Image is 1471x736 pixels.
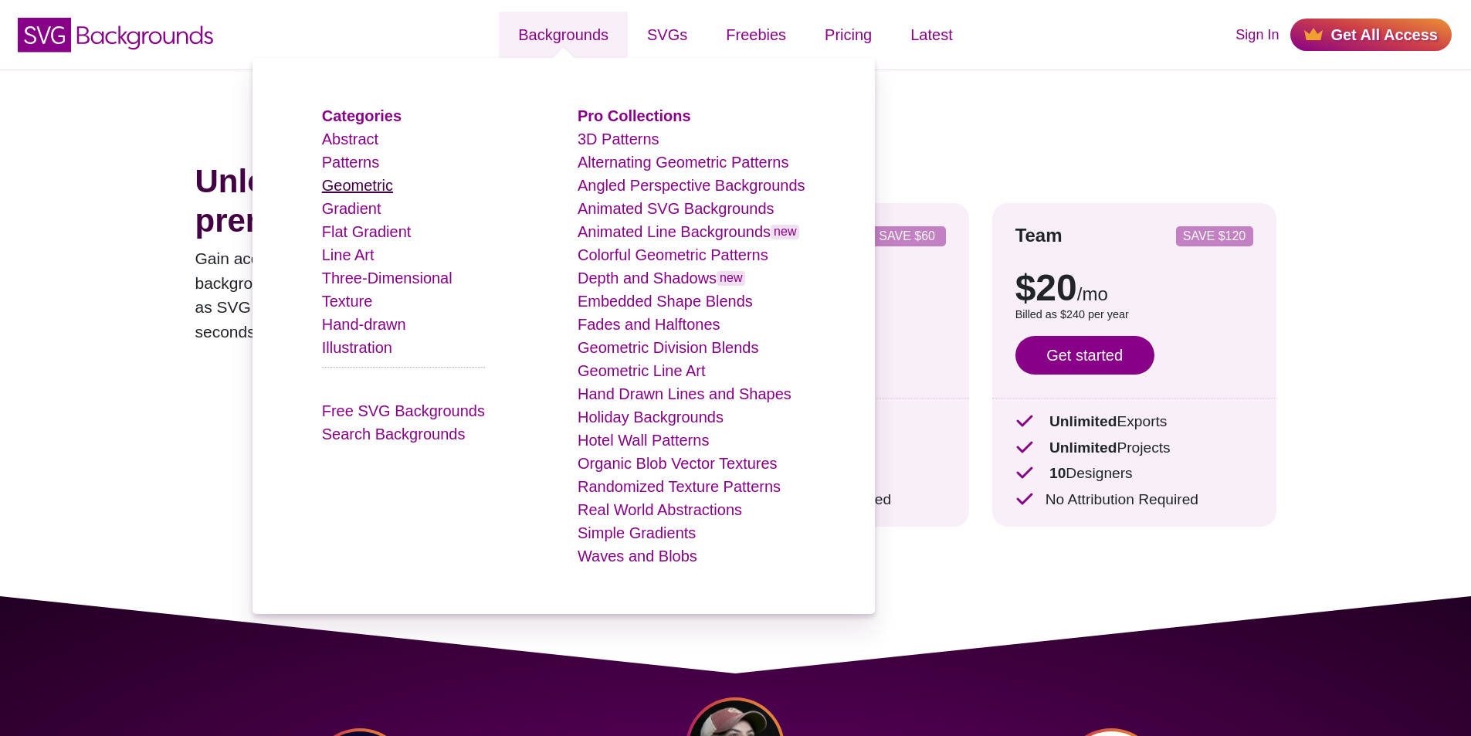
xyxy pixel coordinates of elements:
[322,426,466,443] a: Search Backgrounds
[578,385,791,402] a: Hand Drawn Lines and Shapes
[875,230,940,243] p: SAVE $60
[717,271,745,286] span: new
[1235,25,1279,46] a: Sign In
[1077,283,1108,304] span: /mo
[578,362,706,379] a: Geometric Line Art
[1290,19,1452,51] a: Get All Access
[322,402,485,419] a: Free SVG Backgrounds
[578,246,768,263] a: Colorful Geometric Patterns
[578,524,696,541] a: Simple Gradients
[771,225,799,239] span: new
[1015,489,1253,511] p: No Attribution Required
[1015,463,1253,485] p: Designers
[322,270,452,287] a: Three-Dimensional
[1015,307,1253,324] p: Billed as $240 per year
[1015,437,1253,460] p: Projects
[578,339,759,356] a: Geometric Division Blends
[322,177,393,194] a: Geometric
[578,455,778,472] a: Organic Blob Vector Textures
[322,293,373,310] a: Texture
[322,107,402,124] a: Categories
[578,548,697,565] a: Waves and Blobs
[1015,411,1253,433] p: Exports
[1049,413,1117,429] strong: Unlimited
[578,270,746,287] a: Depth and Shadowsnew
[578,177,805,194] a: Angled Perspective Backgrounds
[1015,225,1063,246] strong: Team
[578,478,781,495] a: Randomized Texture Patterns
[1049,465,1066,481] strong: 10
[322,223,412,240] a: Flat Gradient
[195,162,639,240] h1: Unlock access to all our premium graphics
[322,316,406,333] a: Hand-drawn
[578,223,800,240] a: Animated Line Backgroundsnew
[322,154,379,171] a: Patterns
[1182,230,1247,243] p: SAVE $120
[578,293,753,310] a: Embedded Shape Blends
[578,316,720,333] a: Fades and Halftones
[322,200,381,217] a: Gradient
[805,12,891,58] a: Pricing
[1015,270,1253,307] p: $20
[1049,439,1117,456] strong: Unlimited
[195,246,639,344] p: Gain access to thousands of premium SVGs, including backgrounds, icons, doodles, and more. Everyt...
[707,12,805,58] a: Freebies
[578,501,742,518] a: Real World Abstractions
[1015,336,1154,375] a: Get started
[578,432,709,449] a: Hotel Wall Patterns
[628,12,707,58] a: SVGs
[322,339,392,356] a: Illustration
[891,12,971,58] a: Latest
[499,12,628,58] a: Backgrounds
[322,246,375,263] a: Line Art
[578,131,659,148] a: 3D Patterns
[578,409,724,426] a: Holiday Backgrounds
[578,154,788,171] a: Alternating Geometric Patterns
[322,131,378,148] a: Abstract
[578,107,691,124] a: Pro Collections
[578,200,774,217] a: Animated SVG Backgrounds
